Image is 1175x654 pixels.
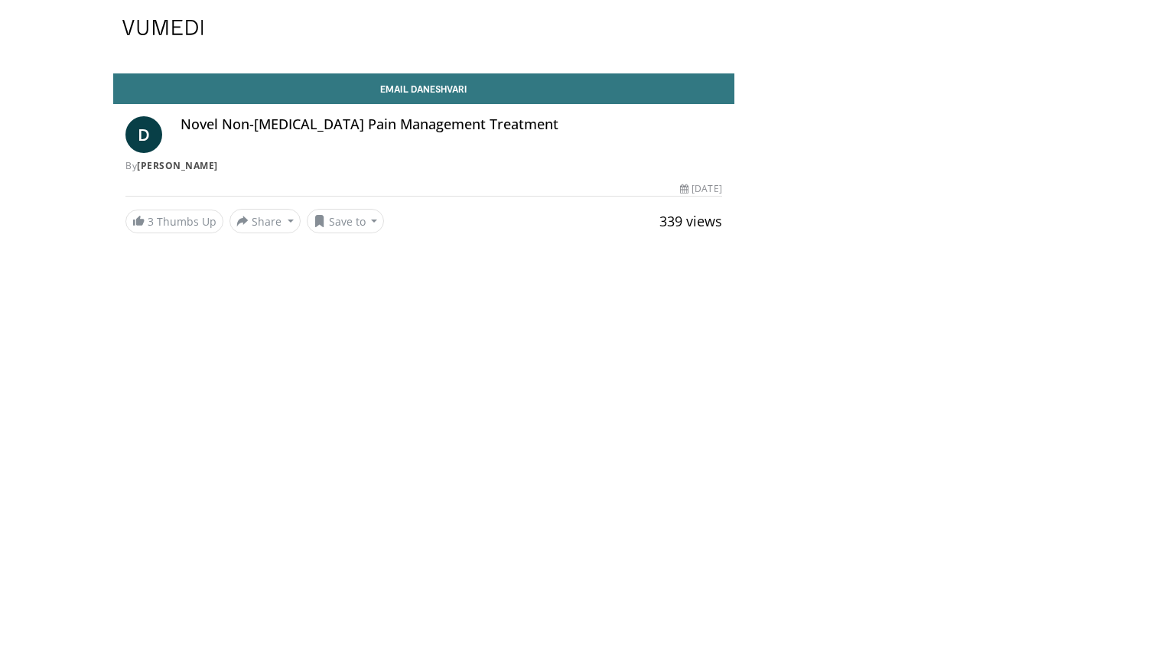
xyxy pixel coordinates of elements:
[659,212,722,230] span: 339 views
[181,116,722,133] h4: Novel Non-[MEDICAL_DATA] Pain Management Treatment
[113,73,734,104] a: Email Daneshvari
[125,210,223,233] a: 3 Thumbs Up
[307,209,385,233] button: Save to
[680,182,721,196] div: [DATE]
[148,214,154,229] span: 3
[137,159,218,172] a: [PERSON_NAME]
[125,159,722,173] div: By
[125,116,162,153] a: D
[122,20,203,35] img: VuMedi Logo
[229,209,301,233] button: Share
